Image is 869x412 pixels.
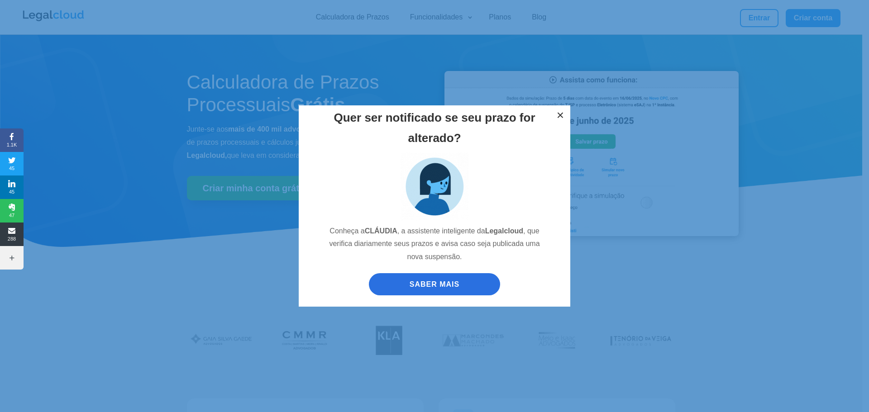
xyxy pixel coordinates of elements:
a: SABER MAIS [369,273,500,295]
img: claudia_assistente [401,152,468,220]
strong: CLÁUDIA [365,227,397,235]
strong: Legalcloud [485,227,523,235]
button: × [550,105,570,125]
p: Conheça a , a assistente inteligente da , que verifica diariamente seus prazos e avisa caso seja ... [324,225,545,271]
h2: Quer ser notificado se seu prazo for alterado? [324,108,545,152]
